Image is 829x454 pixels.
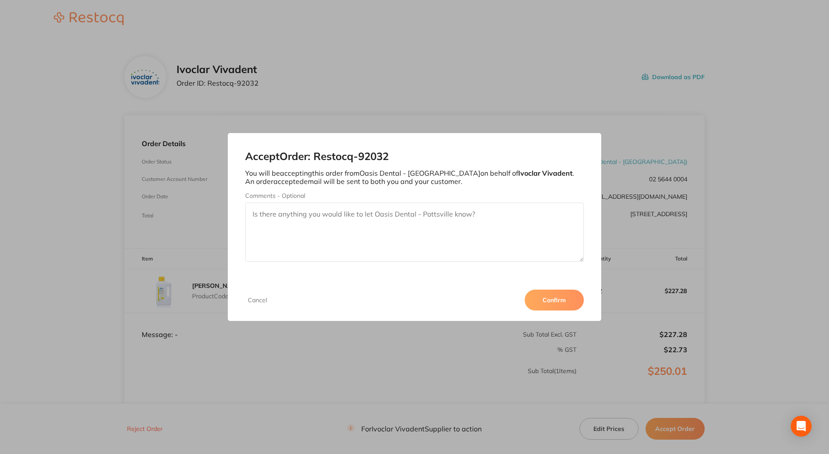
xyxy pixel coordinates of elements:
[518,169,573,177] b: Ivoclar Vivadent
[791,416,812,437] div: Open Intercom Messenger
[245,169,583,185] p: You will be accepting this order from Oasis Dental - [GEOGRAPHIC_DATA] on behalf of . An order ac...
[245,192,583,199] label: Comments - Optional
[245,150,583,163] h2: Accept Order: Restocq- 92032
[245,296,270,304] button: Cancel
[525,290,584,310] button: Confirm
